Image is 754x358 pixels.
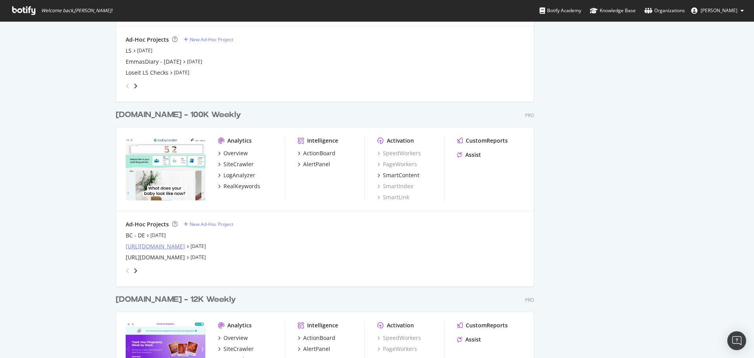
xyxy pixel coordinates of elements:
div: RealKeywords [223,182,260,190]
a: EmmasDiary - [DATE] [126,58,181,66]
div: angle-left [123,264,133,277]
a: Assist [457,336,481,343]
div: Organizations [644,7,685,15]
div: angle-right [133,267,138,275]
a: [DATE] [190,254,206,261]
a: Overview [218,334,248,342]
a: AlertPanel [298,160,330,168]
div: New Ad-Hoc Project [190,221,233,228]
a: AlertPanel [298,345,330,353]
a: [URL][DOMAIN_NAME] [126,242,185,250]
div: Activation [387,137,414,145]
div: Open Intercom Messenger [727,331,746,350]
span: Welcome back, [PERSON_NAME] ! [41,7,112,14]
a: [URL][DOMAIN_NAME] [126,253,185,261]
a: SpeedWorkers [377,334,421,342]
div: Activation [387,321,414,329]
div: CustomReports [466,137,508,145]
div: AlertPanel [303,160,330,168]
div: AlertPanel [303,345,330,353]
a: Overview [218,149,248,157]
a: CustomReports [457,321,508,329]
div: Botify Academy [540,7,581,15]
div: Intelligence [307,321,338,329]
div: angle-left [123,80,133,92]
a: ActionBoard [298,149,335,157]
a: New Ad-Hoc Project [184,221,233,228]
a: [DATE] [137,47,152,54]
a: [DATE] [174,69,189,76]
div: Ad-Hoc Projects [126,36,169,44]
div: Analytics [227,137,252,145]
a: SpeedWorkers [377,149,421,157]
a: [DOMAIN_NAME] - 100K Weekly [116,109,244,121]
a: Assist [457,151,481,159]
div: SiteCrawler [223,160,254,168]
a: [DOMAIN_NAME] - 12K Weekly [116,294,239,305]
a: SiteCrawler [218,160,254,168]
div: CustomReports [466,321,508,329]
div: SiteCrawler [223,345,254,353]
a: [DATE] [187,58,202,65]
div: Assist [465,151,481,159]
a: SmartContent [377,171,419,179]
div: New Ad-Hoc Project [190,36,233,43]
div: [DOMAIN_NAME] - 100K Weekly [116,109,241,121]
div: ActionBoard [303,334,335,342]
a: New Ad-Hoc Project [184,36,233,43]
div: ActionBoard [303,149,335,157]
button: [PERSON_NAME] [685,4,750,17]
div: angle-right [133,82,138,90]
a: CustomReports [457,137,508,145]
div: Intelligence [307,137,338,145]
div: Analytics [227,321,252,329]
a: LogAnalyzer [218,171,255,179]
div: Pro [525,297,534,303]
a: SmartIndex [377,182,413,190]
div: Ad-Hoc Projects [126,220,169,228]
a: LS [126,47,132,55]
a: ActionBoard [298,334,335,342]
div: LogAnalyzer [223,171,255,179]
div: SmartContent [383,171,419,179]
div: Overview [223,334,248,342]
a: [DATE] [150,232,166,239]
div: [DOMAIN_NAME] - 12K Weekly [116,294,236,305]
span: Bill Elward [701,7,738,14]
a: [DATE] [190,243,206,250]
div: Knowledge Base [590,7,636,15]
a: PageWorkers [377,345,417,353]
a: RealKeywords [218,182,260,190]
a: SmartLink [377,193,409,201]
a: SiteCrawler [218,345,254,353]
div: Pro [525,112,534,119]
a: PageWorkers [377,160,417,168]
div: Assist [465,336,481,343]
a: Loseit LS Checks [126,69,168,77]
img: babycenter.com [126,137,205,200]
div: Overview [223,149,248,157]
a: BC - DE [126,231,145,239]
